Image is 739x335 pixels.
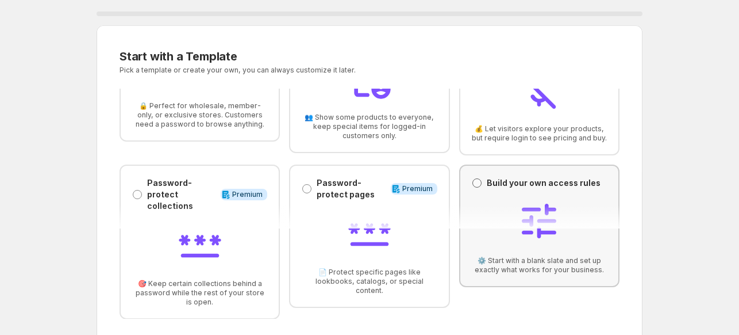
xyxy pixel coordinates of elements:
p: Password-protect collections [147,177,216,212]
span: 🔒 Perfect for wholesale, member-only, or exclusive stores. Customers need a password to browse an... [132,101,267,129]
p: Password-protect pages [317,177,386,200]
img: Password-protect collections [177,221,223,267]
span: Start with a Template [120,50,237,63]
span: 🎯 Keep certain collections behind a password while the rest of your store is open. [132,279,267,307]
span: 📄 Protect specific pages like lookbooks, catalogs, or special content. [302,268,437,295]
span: 💰 Let visitors explore your products, but require login to see pricing and buy. [472,124,607,143]
p: Pick a template or create your own, you can always customize it later. [120,66,483,75]
span: 👥 Show some products to everyone, keep special items for logged-in customers only. [302,113,437,140]
span: ⚙️ Start with a blank slate and set up exactly what works for your business. [472,256,607,275]
img: Build your own access rules [516,198,562,244]
img: Password-protect pages [347,210,392,256]
img: Everyone can browse, only members see prices [516,66,562,112]
span: Premium [402,184,433,193]
span: Premium [232,190,263,199]
p: Build your own access rules [487,177,601,189]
